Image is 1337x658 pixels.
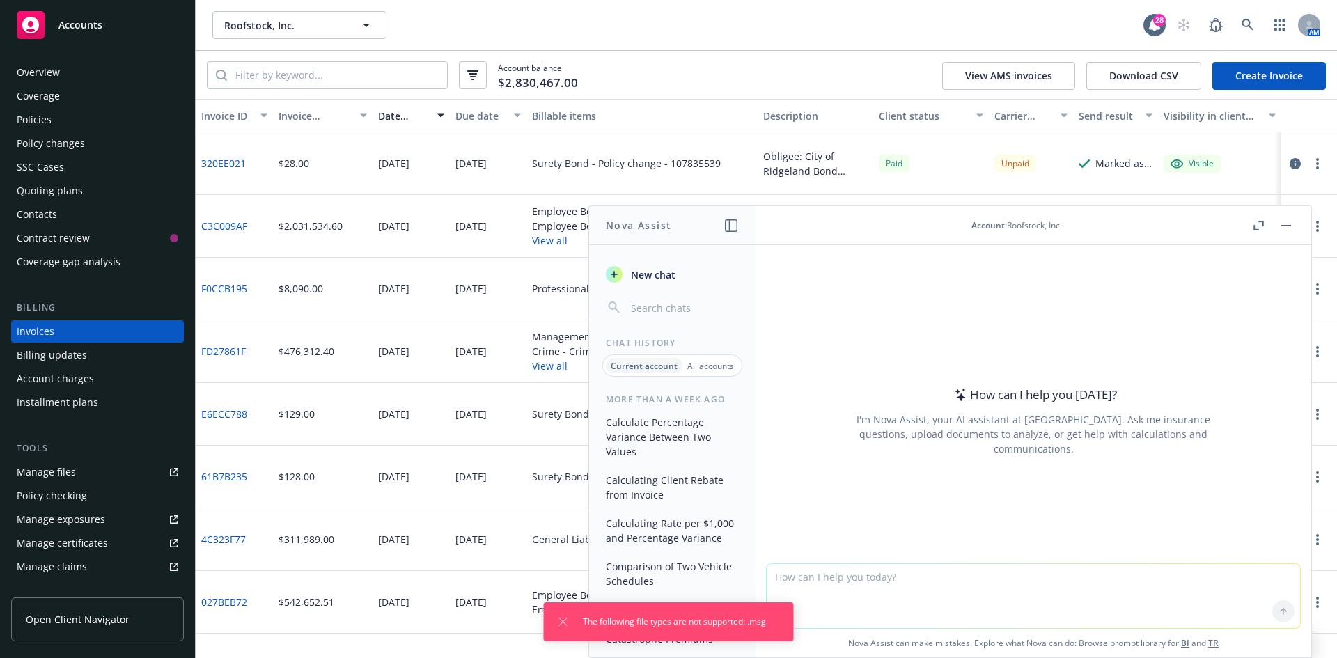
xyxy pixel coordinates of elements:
div: $128.00 [279,469,315,484]
div: Client status [879,109,968,123]
div: How can I help you [DATE]? [951,386,1117,404]
a: Overview [11,61,184,84]
div: Employee Benefits Liability, General Liability $5M excess of $5M - ELD30023644703 [532,204,752,219]
div: [DATE] [455,344,487,359]
div: General Liability - Property Mgmt. - 57ECSOF0AX6 [532,532,752,547]
div: Obligee: City of Ridgeland Bond Amount: $15,000 Location: [STREET_ADDRESS]: SFRES Owner LLC Resid... [763,149,868,178]
div: Billable items [532,109,752,123]
div: Policies [17,109,52,131]
div: $28.00 [279,156,309,171]
div: Paid [879,155,909,172]
div: Employee Benefits Liability, General Liability $5M excess of $2M - Primary Excess $5M - Property ... [532,602,752,617]
span: Account [971,219,1005,231]
button: Roofstock, Inc. [212,11,386,39]
div: Unpaid [994,155,1036,172]
button: Calculate Total Payroll Excluding Terrorism and Catastrophe Premiums [600,598,744,650]
div: SSC Cases [17,156,64,178]
h1: Nova Assist [606,218,671,233]
button: Visibility in client dash [1158,99,1281,132]
div: Employee Benefits Liability, General Liability $5M excess of $5M - 5M xs 5M - Property Management... [532,588,752,602]
a: Installment plans [11,391,184,414]
a: Coverage [11,85,184,107]
input: Filter by keyword... [227,62,447,88]
div: $311,989.00 [279,532,334,547]
div: [DATE] [455,407,487,421]
div: [DATE] [378,469,409,484]
button: Description [758,99,873,132]
div: Coverage gap analysis [17,251,120,273]
div: Manage claims [17,556,87,578]
a: Policy checking [11,485,184,507]
span: The following file types are not supported: .msg [583,616,766,628]
div: Billing updates [17,344,87,366]
button: Dismiss notification [555,613,572,630]
div: Manage BORs [17,579,82,602]
div: Surety Bond - Policy change - 107834044 [532,407,721,421]
a: Policies [11,109,184,131]
span: Open Client Navigator [26,612,130,627]
button: Comparison of Two Vehicle Schedules [600,555,744,593]
div: Policy changes [17,132,85,155]
div: Policy checking [17,485,87,507]
a: 61B7B235 [201,469,247,484]
a: Contacts [11,203,184,226]
div: [DATE] [378,595,409,609]
a: F0CCB195 [201,281,247,296]
a: Report a Bug [1202,11,1230,39]
a: 4C323F77 [201,532,246,547]
div: Due date [455,109,506,123]
span: Roofstock, Inc. [224,18,345,33]
span: $2,830,467.00 [498,74,578,92]
a: Start snowing [1170,11,1198,39]
div: [DATE] [455,219,487,233]
div: : Roofstock, Inc. [971,219,1062,231]
a: Manage certificates [11,532,184,554]
div: Manage exposures [17,508,105,531]
div: 28 [1153,14,1166,26]
a: Accounts [11,6,184,45]
div: [DATE] [378,281,409,296]
div: $8,090.00 [279,281,323,296]
div: $476,312.40 [279,344,334,359]
div: Visible [1171,157,1214,170]
div: Send result [1079,109,1137,123]
a: SSC Cases [11,156,184,178]
p: Current account [611,360,678,372]
button: Date issued [373,99,450,132]
div: [DATE] [455,469,487,484]
span: Nova Assist can make mistakes. Explore what Nova can do: Browse prompt library for and [761,629,1306,657]
button: Calculating Rate per $1,000 and Percentage Variance [600,512,744,549]
div: [DATE] [378,532,409,547]
div: [DATE] [455,281,487,296]
button: Calculating Client Rebate from Invoice [600,469,744,506]
button: Client status [873,99,989,132]
div: $2,031,534.60 [279,219,343,233]
button: Calculate Percentage Variance Between Two Values [600,411,744,463]
a: Search [1234,11,1262,39]
a: Create Invoice [1212,62,1326,90]
div: $542,652.51 [279,595,334,609]
a: C3C009AF [201,219,247,233]
button: Carrier status [989,99,1074,132]
div: Invoice amount [279,109,352,123]
div: [DATE] [455,156,487,171]
div: Employee Benefits Liability, General Liability $5M excess of $2M - 25/26 $5M xs P Liability - ECH... [532,219,752,233]
span: New chat [628,267,675,282]
div: Coverage [17,85,60,107]
div: Account charges [17,368,94,390]
div: [DATE] [378,344,409,359]
div: Professional Liability - Employed Lawyers Liability $2M - J0598001A [532,281,752,296]
a: Manage BORs [11,579,184,602]
div: Contacts [17,203,57,226]
div: Quoting plans [17,180,83,202]
div: Management Liability - $3M (D&O/E&O) - FI-HE-FFT-7901-082125 [532,329,752,344]
div: Tools [11,441,184,455]
a: Invoices [11,320,184,343]
button: View all [532,233,752,248]
div: Date issued [378,109,429,123]
a: Contract review [11,227,184,249]
div: [DATE] [378,156,409,171]
div: Contract review [17,227,90,249]
input: Search chats [628,298,739,318]
a: Billing updates [11,344,184,366]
